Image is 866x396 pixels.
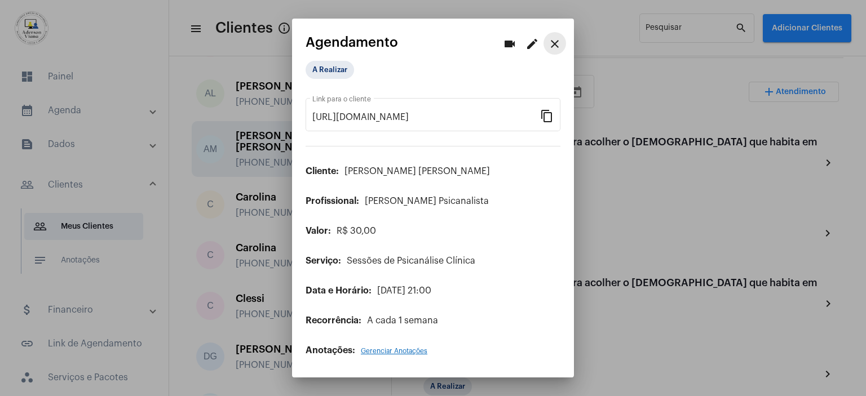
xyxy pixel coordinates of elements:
span: Sessões de Psicanálise Clínica [347,256,475,265]
span: Recorrência: [306,316,361,325]
span: [PERSON_NAME] [PERSON_NAME] [344,167,490,176]
mat-icon: edit [525,37,539,51]
span: Data e Horário: [306,286,372,295]
input: Link [312,112,540,122]
span: [DATE] 21:00 [377,286,431,295]
span: Valor: [306,226,331,235]
span: [PERSON_NAME] Psicanalista [365,197,489,206]
mat-icon: videocam [503,37,516,51]
span: Agendamento [306,35,398,50]
mat-icon: content_copy [540,109,554,122]
span: A cada 1 semana [367,316,438,325]
span: Profissional: [306,197,359,206]
span: Serviço: [306,256,341,265]
span: Cliente: [306,167,339,176]
span: R$ 30,00 [337,226,376,235]
mat-chip: A Realizar [306,61,354,79]
span: Gerenciar Anotações [361,348,427,354]
mat-icon: close [548,37,562,51]
span: Anotações: [306,346,355,355]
